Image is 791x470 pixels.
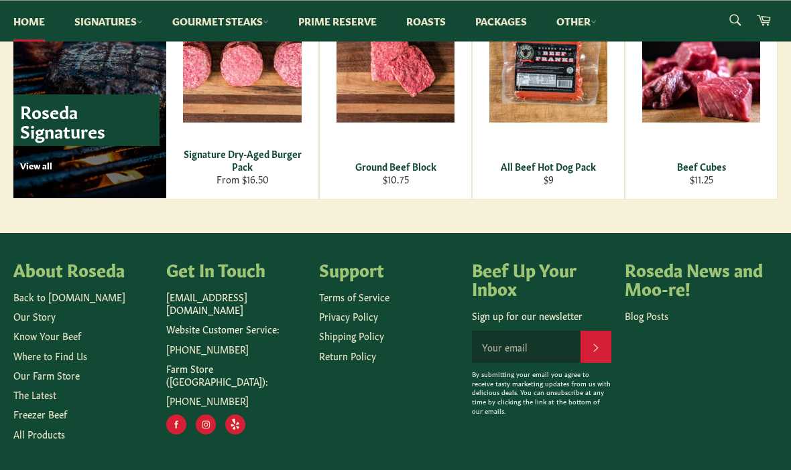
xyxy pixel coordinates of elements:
[175,173,310,185] div: From $16.50
[175,147,310,173] div: Signature Dry-Aged Burger Pack
[166,394,249,407] a: [PHONE_NUMBER]
[472,331,581,363] input: Your email
[328,160,463,173] div: Ground Beef Block
[337,5,454,123] img: Ground Beef Block
[462,1,540,42] a: Packages
[13,368,80,382] a: Our Farm Store
[13,290,125,303] a: Back to [DOMAIN_NAME]
[319,260,459,279] h4: Support
[319,329,384,342] a: Shipping Policy
[166,291,306,317] p: [EMAIL_ADDRESS][DOMAIN_NAME]
[13,309,56,323] a: Our Story
[13,94,160,146] p: Roseda Signatures
[166,323,306,335] p: Website Customer Service:
[159,1,282,42] a: Gourmet Steaks
[166,342,249,356] a: [PHONE_NUMBER]
[20,159,160,171] p: View all
[285,1,390,42] a: Prime Reserve
[328,173,463,185] div: $10.75
[543,1,610,42] a: Other
[183,4,302,123] img: Signature Dry-Aged Burger Pack
[13,349,87,362] a: Where to Find Us
[634,173,769,185] div: $11.25
[625,309,668,322] a: Blog Posts
[13,407,67,420] a: Freezer Beef
[13,388,56,401] a: The Latest
[481,160,616,173] div: All Beef Hot Dog Pack
[13,329,81,342] a: Know Your Beef
[481,173,616,185] div: $9
[166,260,306,279] h4: Get In Touch
[166,362,306,388] p: Farm Store ([GEOGRAPHIC_DATA]):
[472,370,611,416] p: By submitting your email you agree to receive tasty marketing updates from us with delicious deal...
[472,260,611,297] h4: Beef Up Your Inbox
[61,1,156,42] a: Signatures
[625,260,764,297] h4: Roseda News and Moo-re!
[634,160,769,173] div: Beef Cubes
[489,5,607,123] img: All Beef Hot Dog Pack
[319,349,376,362] a: Return Policy
[13,260,153,279] h4: About Roseda
[13,427,65,441] a: All Products
[472,309,611,322] p: Sign up for our newsletter
[319,290,389,303] a: Terms of Service
[642,5,760,123] img: Beef Cubes
[319,309,378,323] a: Privacy Policy
[393,1,459,42] a: Roasts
